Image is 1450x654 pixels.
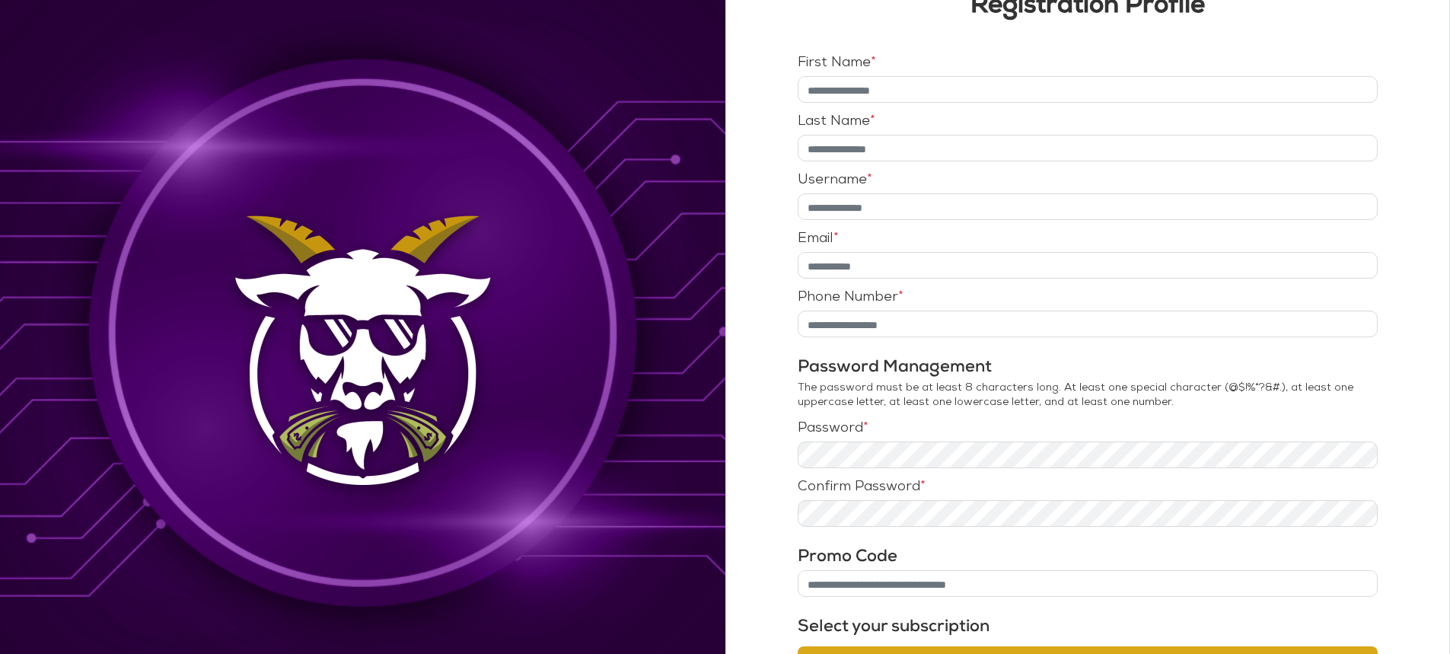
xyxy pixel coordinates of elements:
label: Username [798,174,872,187]
label: Confirm Password [798,480,926,494]
p: The password must be at least 8 characters long. At least one special character (@$!%*?&#.), at l... [798,381,1378,410]
label: Email [798,232,839,246]
label: Password [798,422,868,435]
h3: Promo Code [798,545,1378,570]
label: First Name [798,56,876,70]
h3: Password Management [798,356,1378,381]
label: Last Name [798,115,875,129]
h3: Select your subscription [798,615,1378,640]
img: Background Image [218,201,508,503]
label: Phone Number [798,291,903,305]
